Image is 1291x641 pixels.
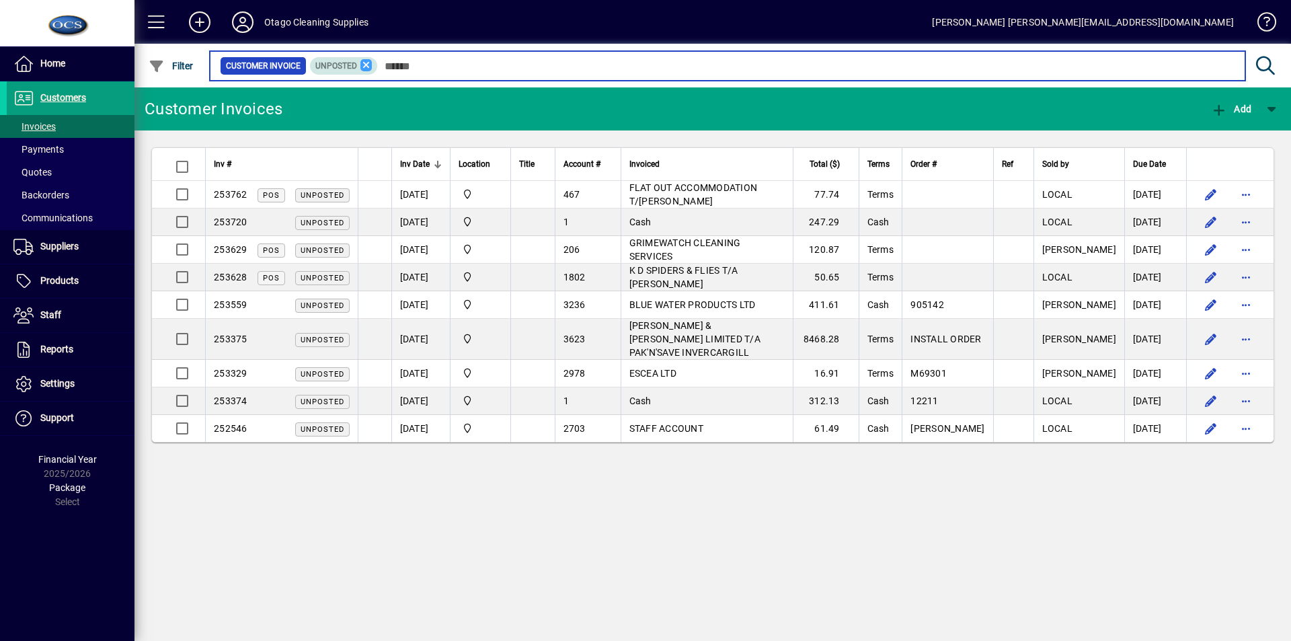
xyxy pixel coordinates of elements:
span: POS [263,274,280,282]
span: Reports [40,344,73,354]
span: 1 [563,217,569,227]
span: Cash [867,217,890,227]
span: LOCAL [1042,217,1072,227]
span: Terms [867,334,894,344]
span: Backorders [13,190,69,200]
td: [DATE] [391,360,450,387]
mat-chip: Customer Invoice Status: Unposted [310,57,378,75]
span: Due Date [1133,157,1166,172]
button: Edit [1200,328,1222,350]
td: 120.87 [793,236,859,264]
span: 3236 [563,299,586,310]
a: Knowledge Base [1247,3,1274,46]
a: Reports [7,333,134,367]
span: 253559 [214,299,247,310]
button: Edit [1200,239,1222,260]
span: 253628 [214,272,247,282]
button: More options [1235,266,1257,288]
span: Terms [867,368,894,379]
span: Invoiced [629,157,660,172]
button: More options [1235,239,1257,260]
span: Head Office [459,332,502,346]
span: Cash [629,217,652,227]
span: Head Office [459,187,502,202]
span: INSTALL ORDER [910,334,981,344]
span: Unposted [301,274,344,282]
td: [DATE] [391,415,450,442]
a: Payments [7,138,134,161]
span: Products [40,275,79,286]
span: Unposted [301,246,344,255]
span: LOCAL [1042,395,1072,406]
div: [PERSON_NAME] [PERSON_NAME][EMAIL_ADDRESS][DOMAIN_NAME] [932,11,1234,33]
span: Unposted [301,425,344,434]
button: Edit [1200,184,1222,205]
button: More options [1235,363,1257,384]
td: [DATE] [391,209,450,236]
span: Cash [867,395,890,406]
span: Order # [910,157,937,172]
td: [DATE] [391,387,450,415]
span: 206 [563,244,580,255]
span: Communications [13,213,93,223]
span: Head Office [459,215,502,229]
button: More options [1235,418,1257,439]
span: Unposted [301,336,344,344]
span: 12211 [910,395,938,406]
span: Location [459,157,490,172]
div: Account # [563,157,613,172]
span: LOCAL [1042,272,1072,282]
span: 253329 [214,368,247,379]
span: Invoices [13,121,56,132]
td: [DATE] [1124,209,1186,236]
span: [PERSON_NAME] [1042,299,1116,310]
td: 16.91 [793,360,859,387]
span: Filter [149,61,194,71]
span: 1802 [563,272,586,282]
td: [DATE] [1124,236,1186,264]
span: FLAT OUT ACCOMMODATION T/[PERSON_NAME] [629,182,758,206]
span: Package [49,482,85,493]
td: [DATE] [391,319,450,360]
div: Order # [910,157,984,172]
span: 252546 [214,423,247,434]
span: Head Office [459,297,502,312]
button: Edit [1200,418,1222,439]
a: Home [7,47,134,81]
span: 253720 [214,217,247,227]
div: Location [459,157,502,172]
span: Customer Invoice [226,59,301,73]
button: More options [1235,294,1257,315]
span: Cash [629,395,652,406]
span: Unposted [301,301,344,310]
td: [DATE] [1124,291,1186,319]
span: Unposted [301,191,344,200]
span: Head Office [459,270,502,285]
a: Products [7,264,134,298]
span: Payments [13,144,64,155]
a: Support [7,402,134,435]
td: [DATE] [1124,181,1186,209]
div: Ref [1002,157,1025,172]
span: [PERSON_NAME] [1042,368,1116,379]
span: Inv Date [400,157,430,172]
button: Edit [1200,363,1222,384]
span: Terms [867,244,894,255]
div: Otago Cleaning Supplies [264,11,368,33]
td: [DATE] [1124,360,1186,387]
button: More options [1235,390,1257,412]
a: Suppliers [7,230,134,264]
span: 253374 [214,395,247,406]
button: Edit [1200,390,1222,412]
button: Filter [145,54,197,78]
span: Add [1211,104,1251,114]
span: Ref [1002,157,1013,172]
span: Total ($) [810,157,840,172]
span: Unposted [301,370,344,379]
span: [PERSON_NAME] & [PERSON_NAME] LIMITED T/A PAK'N'SAVE INVERCARGILL [629,320,760,358]
td: [DATE] [391,236,450,264]
td: 50.65 [793,264,859,291]
a: Quotes [7,161,134,184]
td: [DATE] [1124,415,1186,442]
div: Customer Invoices [145,98,282,120]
